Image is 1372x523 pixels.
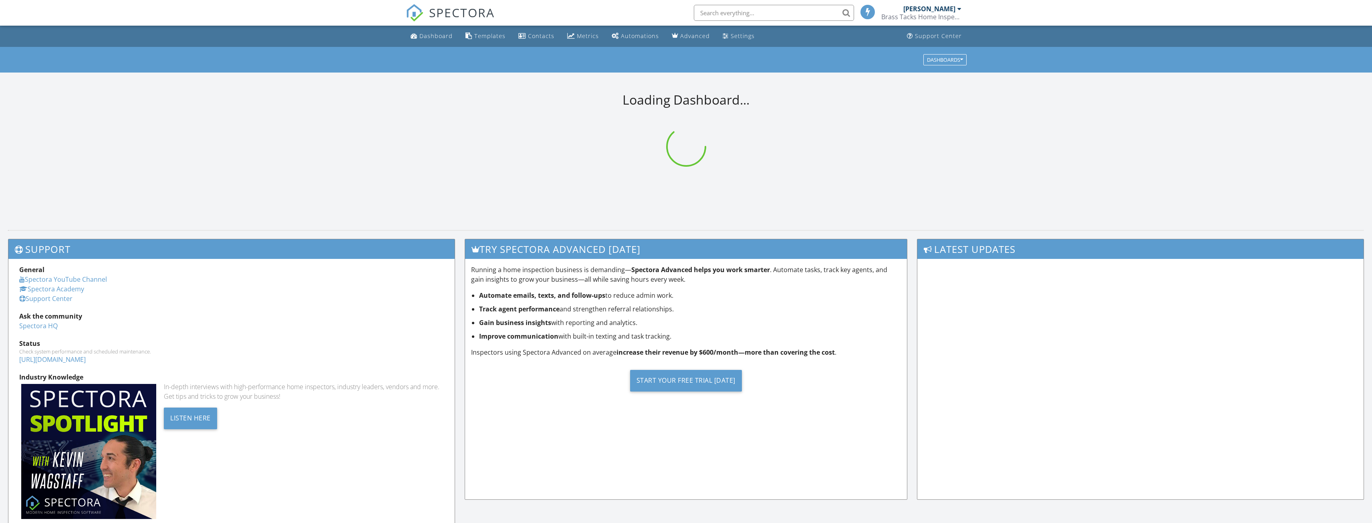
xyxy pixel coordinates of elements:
a: Templates [462,29,509,44]
div: Ask the community [19,311,444,321]
button: Dashboards [923,54,967,65]
div: Metrics [577,32,599,40]
a: Support Center [19,294,73,303]
a: Dashboard [407,29,456,44]
span: SPECTORA [429,4,495,21]
a: Contacts [515,29,558,44]
h3: Latest Updates [917,239,1364,259]
div: Status [19,339,444,348]
a: [URL][DOMAIN_NAME] [19,355,86,364]
div: Start Your Free Trial [DATE] [630,370,742,392]
p: Inspectors using Spectora Advanced on average . [471,347,901,357]
div: Contacts [528,32,554,40]
a: Settings [719,29,758,44]
input: Search everything... [694,5,854,21]
img: The Best Home Inspection Software - Spectora [406,4,423,22]
div: Templates [474,32,506,40]
strong: Improve communication [479,332,558,341]
a: Spectora YouTube Channel [19,275,107,284]
a: Advanced [669,29,713,44]
div: Listen Here [164,408,217,429]
a: Start Your Free Trial [DATE] [471,363,901,398]
div: Brass Tacks Home Inspections [881,13,961,21]
div: [PERSON_NAME] [903,5,955,13]
strong: Gain business insights [479,318,551,327]
div: Dashboard [419,32,453,40]
div: Automations [621,32,659,40]
div: Advanced [680,32,710,40]
strong: General [19,265,44,274]
a: Spectora HQ [19,321,58,330]
div: Support Center [915,32,962,40]
div: Industry Knowledge [19,372,444,382]
li: with built-in texting and task tracking. [479,331,901,341]
div: Settings [731,32,755,40]
p: Running a home inspection business is demanding— . Automate tasks, track key agents, and gain ins... [471,265,901,284]
a: Support Center [904,29,965,44]
li: and strengthen referral relationships. [479,304,901,314]
h3: Try spectora advanced [DATE] [465,239,907,259]
strong: Spectora Advanced helps you work smarter [631,265,770,274]
h3: Support [8,239,455,259]
a: Metrics [564,29,602,44]
a: Listen Here [164,413,217,422]
div: Dashboards [927,57,963,63]
img: Spectoraspolightmain [21,384,156,519]
li: to reduce admin work. [479,291,901,300]
strong: Track agent performance [479,305,560,313]
a: SPECTORA [406,11,495,28]
div: Check system performance and scheduled maintenance. [19,348,444,355]
strong: Automate emails, texts, and follow-ups [479,291,605,300]
li: with reporting and analytics. [479,318,901,327]
div: In-depth interviews with high-performance home inspectors, industry leaders, vendors and more. Ge... [164,382,444,401]
strong: increase their revenue by $600/month—more than covering the cost [616,348,835,357]
a: Automations (Basic) [608,29,662,44]
a: Spectora Academy [19,285,84,293]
